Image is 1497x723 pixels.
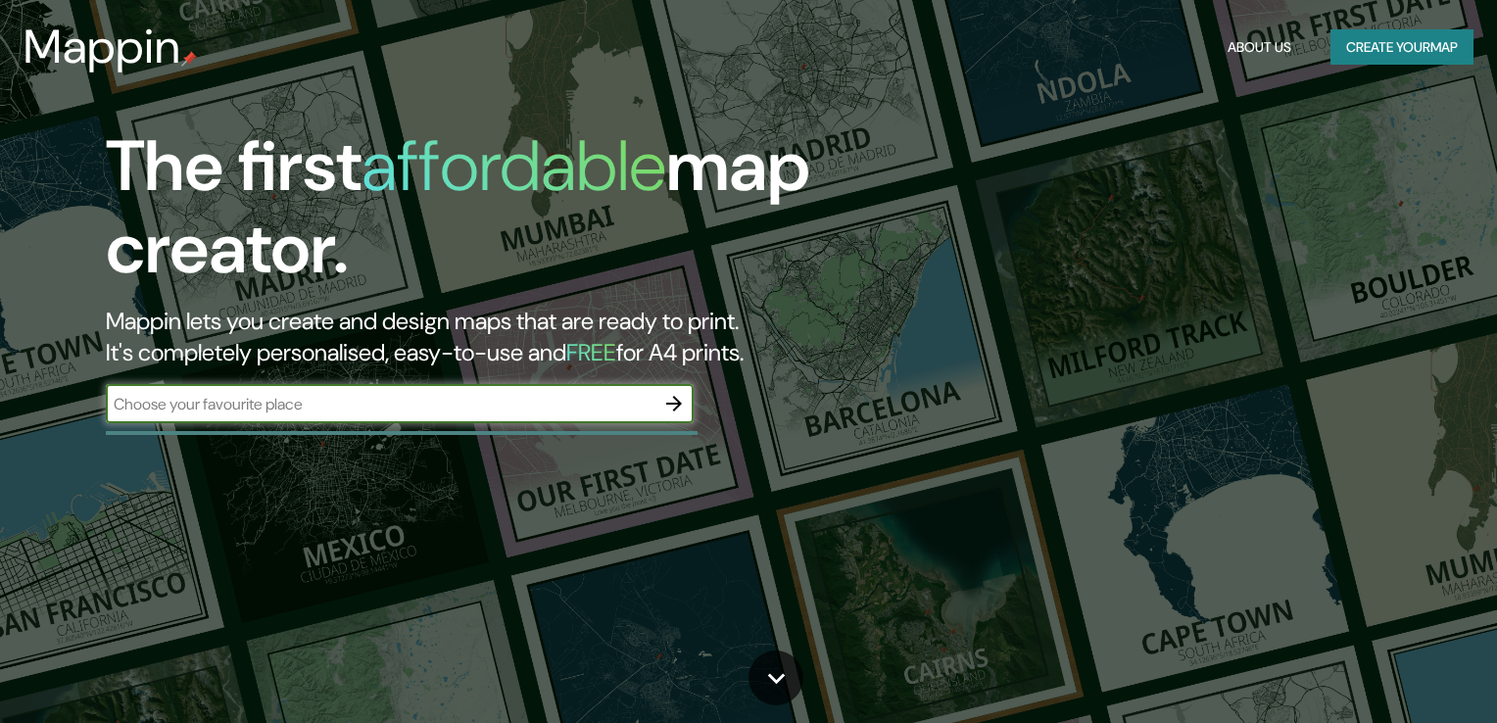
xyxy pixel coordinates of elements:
button: About Us [1220,29,1299,66]
button: Create yourmap [1330,29,1473,66]
h1: affordable [362,120,666,212]
input: Choose your favourite place [106,393,654,415]
h2: Mappin lets you create and design maps that are ready to print. It's completely personalised, eas... [106,306,854,368]
h5: FREE [566,337,616,367]
h1: The first map creator. [106,125,854,306]
h3: Mappin [24,20,181,74]
img: mappin-pin [181,51,197,67]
